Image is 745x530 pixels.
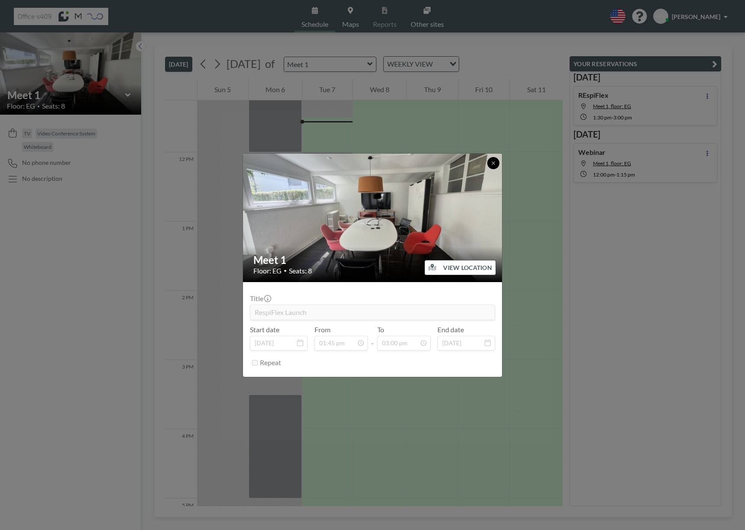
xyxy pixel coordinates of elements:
span: Seats: 8 [289,267,312,275]
button: VIEW LOCATION [424,260,496,275]
label: Title [250,294,270,303]
label: From [314,325,330,334]
label: End date [437,325,464,334]
label: Repeat [260,358,281,367]
span: Floor: EG [253,267,282,275]
span: • [284,267,287,274]
h2: Meet 1 [253,254,492,267]
img: 537.jpg [243,120,503,315]
label: To [377,325,384,334]
input: (No title) [250,305,495,320]
span: - [371,328,374,347]
label: Start date [250,325,279,334]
